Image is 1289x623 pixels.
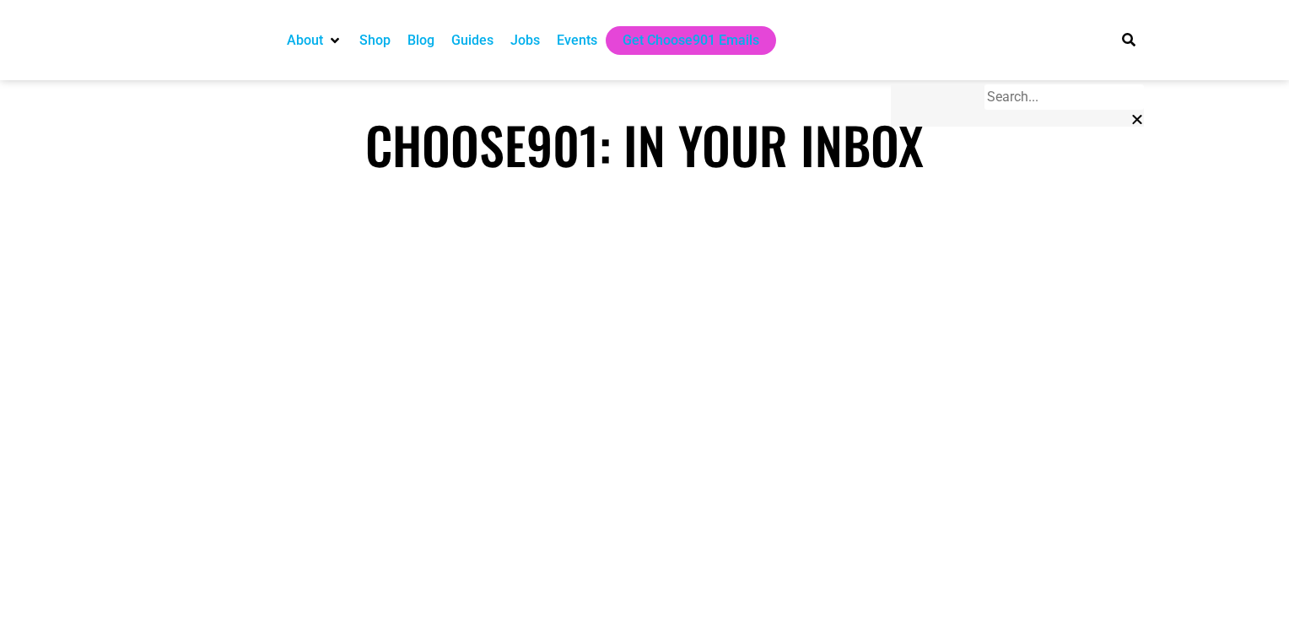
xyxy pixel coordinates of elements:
[510,30,540,51] a: Jobs
[451,30,493,51] a: Guides
[984,84,1144,110] input: Search...
[287,30,323,51] a: About
[278,26,1085,55] nav: Main nav
[557,30,597,51] a: Events
[1102,30,1135,51] div: Search
[891,110,1144,130] div: Close this search box.
[407,30,434,51] a: Blog
[147,114,1142,175] h1: Choose901: In Your Inbox
[623,30,759,51] a: Get Choose901 Emails
[278,26,351,55] div: About
[359,30,391,51] a: Shop
[375,206,914,510] img: Text graphic with "Choose 901" logo. Reads: "7 Things to Do in Memphis This Week. Sign Up Below."...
